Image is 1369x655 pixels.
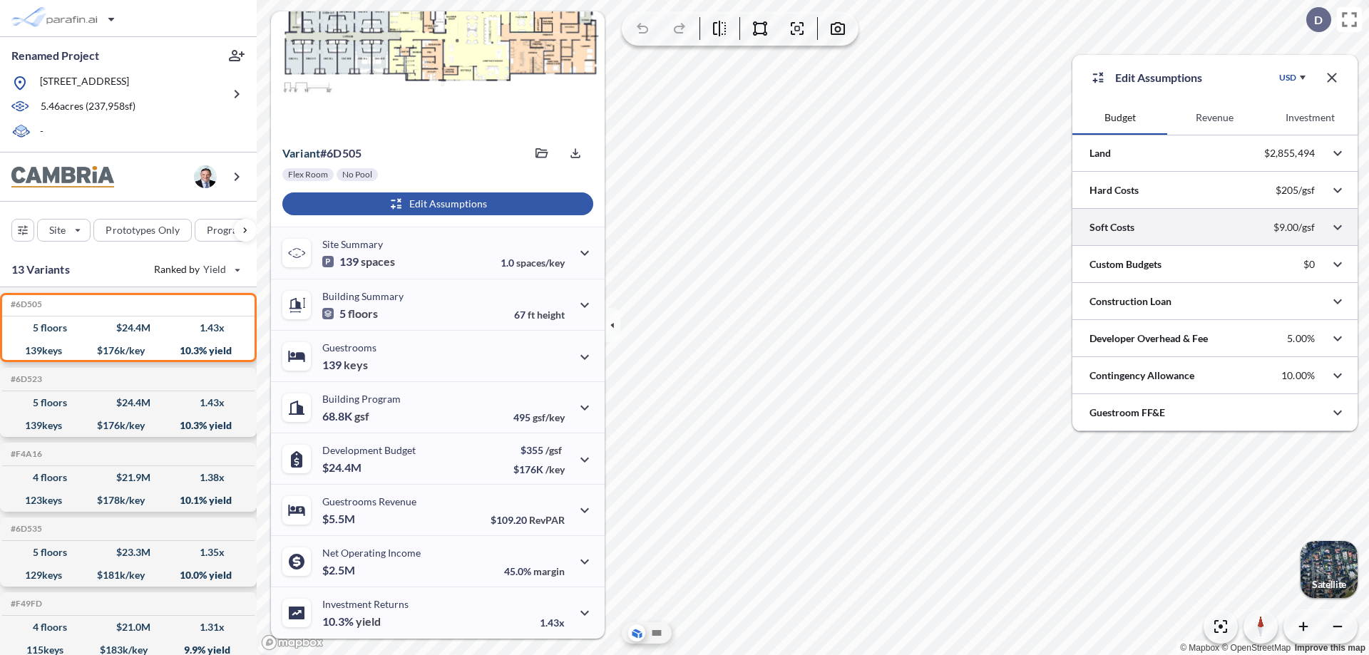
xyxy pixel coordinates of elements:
p: Contingency Allowance [1089,368,1194,383]
p: 5 [322,306,378,321]
a: OpenStreetMap [1221,643,1291,653]
p: 139 [322,254,395,269]
img: Switcher Image [1301,541,1358,598]
span: /key [545,463,565,475]
span: height [537,309,565,321]
p: Guestrooms [322,341,376,354]
p: Satellite [1312,579,1346,590]
p: Investment Returns [322,598,409,610]
p: Hard Costs [1089,183,1139,197]
p: Guestrooms Revenue [322,495,416,507]
p: Building Summary [322,290,404,302]
p: Site [49,223,66,237]
button: Program [195,219,272,242]
p: $176K [513,463,565,475]
p: [STREET_ADDRESS] [40,74,129,92]
p: Custom Budgets [1089,257,1162,272]
p: Flex Room [288,169,328,180]
button: Prototypes Only [93,219,192,242]
p: Guestroom FF&E [1089,406,1165,420]
span: yield [356,614,381,629]
h5: Click to copy the code [8,374,42,384]
p: $5.5M [322,512,357,526]
p: # 6d505 [282,146,362,160]
span: RevPAR [529,514,565,526]
h5: Click to copy the code [8,524,42,534]
p: Prototypes Only [106,223,180,237]
p: $24.4M [322,460,364,475]
p: 139 [322,358,368,372]
p: Developer Overhead & Fee [1089,331,1208,346]
p: Construction Loan [1089,294,1171,309]
span: gsf [354,409,369,423]
p: Edit Assumptions [1115,69,1202,86]
p: 13 Variants [11,261,70,278]
a: Improve this map [1295,643,1365,653]
p: Land [1089,146,1111,160]
button: Budget [1072,100,1167,135]
button: Aerial View [628,624,645,641]
button: Site Plan [648,624,665,641]
p: Net Operating Income [322,547,421,559]
div: USD [1279,72,1296,83]
span: /gsf [545,444,562,456]
span: floors [348,306,378,321]
button: Edit Assumptions [282,192,593,215]
img: user logo [194,165,217,188]
p: $2.5M [322,563,357,577]
span: spaces/key [516,257,565,269]
p: Site Summary [322,238,383,250]
span: gsf/key [533,411,565,423]
button: Revenue [1167,100,1262,135]
p: D [1314,14,1323,26]
p: No Pool [342,169,372,180]
span: Yield [203,262,227,277]
p: 495 [513,411,565,423]
p: 67 [514,309,565,321]
p: 10.00% [1281,369,1315,382]
p: 1.0 [501,257,565,269]
p: Program [207,223,247,237]
p: $2,855,494 [1264,147,1315,160]
span: margin [533,565,565,577]
span: spaces [361,254,395,269]
h5: Click to copy the code [8,299,42,309]
span: keys [344,358,368,372]
p: 45.0% [504,565,565,577]
h5: Click to copy the code [8,599,42,609]
h5: Click to copy the code [8,449,42,459]
p: 5.00% [1287,332,1315,345]
p: $205/gsf [1276,184,1315,197]
a: Mapbox [1180,643,1219,653]
button: Site [37,219,91,242]
span: ft [528,309,535,321]
p: Development Budget [322,444,416,456]
p: 1.43x [540,617,565,629]
p: 10.3% [322,614,381,629]
p: - [40,124,43,140]
span: Variant [282,146,320,160]
a: Mapbox homepage [261,634,324,651]
p: $355 [513,444,565,456]
p: 68.8K [322,409,369,423]
p: $0 [1303,258,1315,271]
button: Switcher ImageSatellite [1301,541,1358,598]
p: Renamed Project [11,48,99,63]
button: Ranked by Yield [143,258,250,281]
p: $109.20 [491,514,565,526]
p: 5.46 acres ( 237,958 sf) [41,99,135,115]
p: Building Program [322,393,401,405]
button: Investment [1263,100,1358,135]
img: BrandImage [11,166,114,188]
